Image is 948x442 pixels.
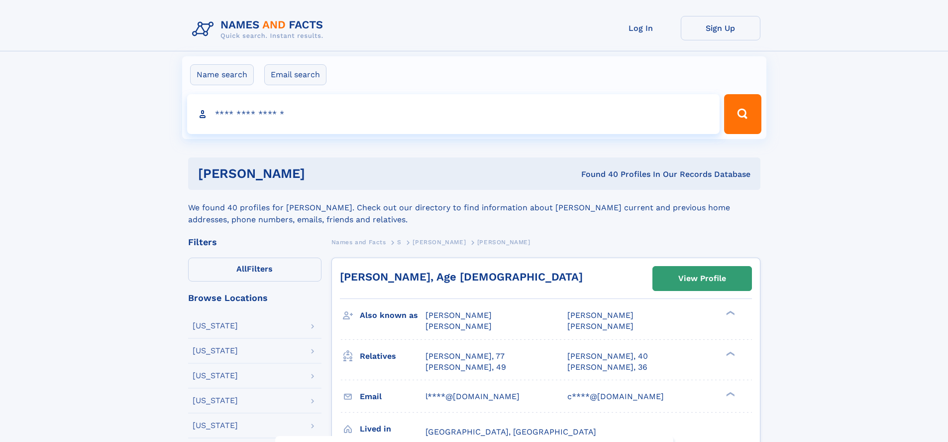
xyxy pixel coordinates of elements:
[193,322,238,330] div: [US_STATE]
[193,372,238,380] div: [US_STATE]
[678,267,726,290] div: View Profile
[236,264,247,274] span: All
[331,236,386,248] a: Names and Facts
[567,362,647,373] a: [PERSON_NAME], 36
[193,397,238,405] div: [US_STATE]
[425,321,492,331] span: [PERSON_NAME]
[188,16,331,43] img: Logo Names and Facts
[567,321,633,331] span: [PERSON_NAME]
[413,239,466,246] span: [PERSON_NAME]
[425,351,505,362] a: [PERSON_NAME], 77
[724,350,736,357] div: ❯
[188,238,321,247] div: Filters
[443,169,750,180] div: Found 40 Profiles In Our Records Database
[724,94,761,134] button: Search Button
[567,351,648,362] a: [PERSON_NAME], 40
[397,236,402,248] a: S
[198,167,443,180] h1: [PERSON_NAME]
[193,347,238,355] div: [US_STATE]
[193,422,238,430] div: [US_STATE]
[187,94,720,134] input: search input
[653,267,751,291] a: View Profile
[567,310,633,320] span: [PERSON_NAME]
[188,190,760,226] div: We found 40 profiles for [PERSON_NAME]. Check out our directory to find information about [PERSON...
[724,310,736,316] div: ❯
[360,348,425,365] h3: Relatives
[360,421,425,438] h3: Lived in
[188,258,321,282] label: Filters
[360,307,425,324] h3: Also known as
[360,388,425,405] h3: Email
[425,310,492,320] span: [PERSON_NAME]
[425,362,506,373] a: [PERSON_NAME], 49
[681,16,760,40] a: Sign Up
[724,391,736,397] div: ❯
[601,16,681,40] a: Log In
[413,236,466,248] a: [PERSON_NAME]
[190,64,254,85] label: Name search
[188,294,321,302] div: Browse Locations
[264,64,326,85] label: Email search
[340,271,583,283] a: [PERSON_NAME], Age [DEMOGRAPHIC_DATA]
[477,239,530,246] span: [PERSON_NAME]
[397,239,402,246] span: S
[425,427,596,437] span: [GEOGRAPHIC_DATA], [GEOGRAPHIC_DATA]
